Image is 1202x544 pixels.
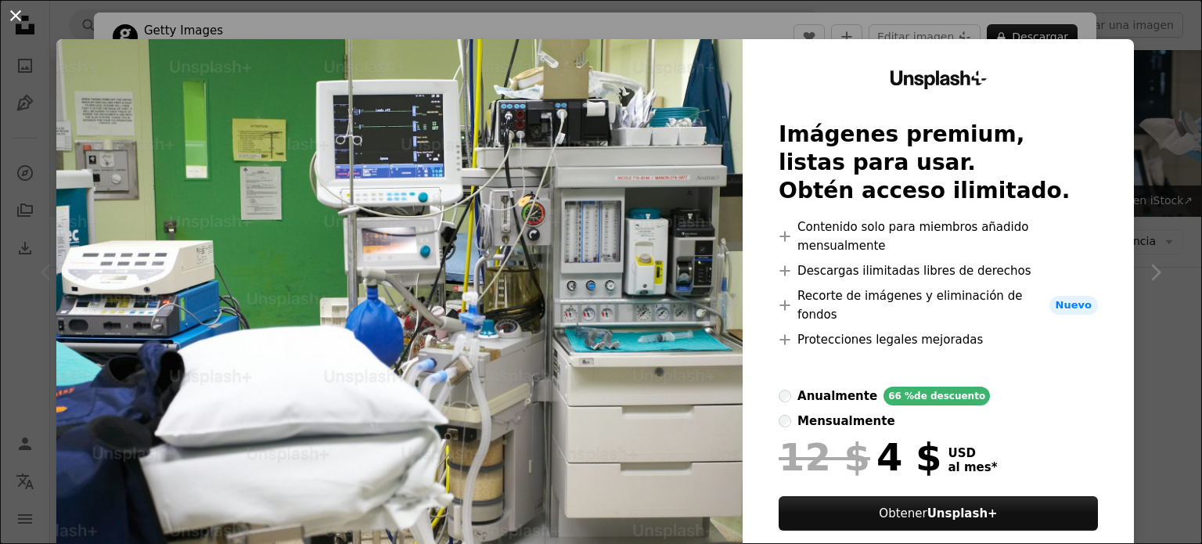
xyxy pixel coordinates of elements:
[948,446,998,460] span: USD
[779,330,1098,349] li: Protecciones legales mejoradas
[884,387,990,405] div: 66 % de descuento
[779,286,1098,324] li: Recorte de imágenes y eliminación de fondos
[779,437,870,477] span: 12 $
[1049,296,1098,315] span: Nuevo
[948,460,998,474] span: al mes *
[797,387,877,405] div: anualmente
[779,437,941,477] div: 4 $
[779,390,791,402] input: anualmente66 %de descuento
[779,415,791,427] input: mensualmente
[779,121,1098,205] h2: Imágenes premium, listas para usar. Obtén acceso ilimitado.
[779,218,1098,255] li: Contenido solo para miembros añadido mensualmente
[779,496,1098,531] button: ObtenerUnsplash+
[927,506,998,521] strong: Unsplash+
[779,261,1098,280] li: Descargas ilimitadas libres de derechos
[797,412,894,431] div: mensualmente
